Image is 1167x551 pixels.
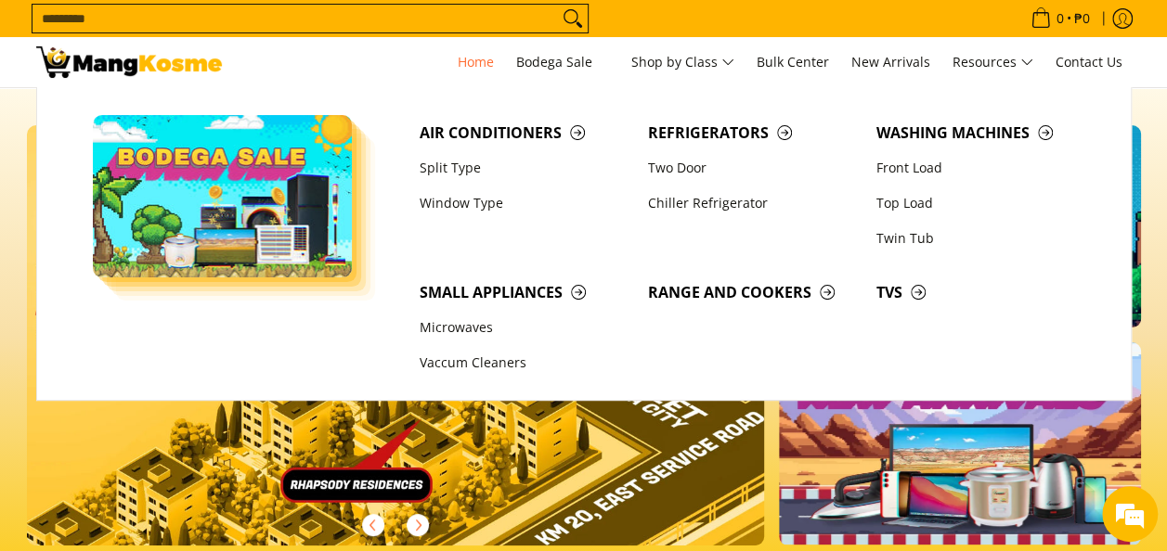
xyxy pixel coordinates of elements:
[9,360,354,425] textarea: Type your message and hit 'Enter'
[639,186,867,221] a: Chiller Refrigerator
[648,122,858,145] span: Refrigerators
[1056,53,1122,70] span: Contact Us
[420,122,629,145] span: Air Conditioners
[867,150,1096,186] a: Front Load
[410,311,639,346] a: Microwaves
[747,37,838,87] a: Bulk Center
[27,125,765,545] img: Banner slider warehouse location
[410,115,639,150] a: Air Conditioners
[410,346,639,381] a: Vaccum Cleaners
[410,186,639,221] a: Window Type
[305,9,349,54] div: Minimize live chat window
[97,104,312,128] div: Chat with us now
[410,275,639,310] a: Small Appliances
[631,51,734,74] span: Shop by Class
[867,115,1096,150] a: Washing Machines
[639,150,867,186] a: Two Door
[876,281,1086,304] span: TVs
[93,115,353,277] img: Bodega Sale
[867,275,1096,310] a: TVs
[867,221,1096,256] a: Twin Tub
[953,51,1033,74] span: Resources
[108,160,256,348] span: We're online!
[1025,8,1096,29] span: •
[648,281,858,304] span: Range and Cookers
[558,5,588,32] button: Search
[622,37,744,87] a: Shop by Class
[1054,12,1067,25] span: 0
[448,37,503,87] a: Home
[397,505,438,545] button: Next
[1071,12,1093,25] span: ₱0
[943,37,1043,87] a: Resources
[516,51,609,74] span: Bodega Sale
[458,53,494,70] span: Home
[842,37,940,87] a: New Arrivals
[867,186,1096,221] a: Top Load
[353,505,394,545] button: Previous
[851,53,930,70] span: New Arrivals
[507,37,618,87] a: Bodega Sale
[420,281,629,304] span: Small Appliances
[639,115,867,150] a: Refrigerators
[1046,37,1132,87] a: Contact Us
[410,150,639,186] a: Split Type
[36,46,222,78] img: Mang Kosme: Your Home Appliances Warehouse Sale Partner!
[240,37,1132,87] nav: Main Menu
[876,122,1086,145] span: Washing Machines
[757,53,829,70] span: Bulk Center
[639,275,867,310] a: Range and Cookers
